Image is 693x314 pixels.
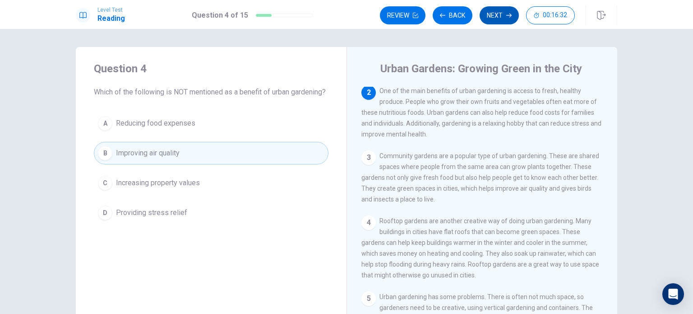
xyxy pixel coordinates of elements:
[97,7,125,13] span: Level Test
[116,178,200,188] span: Increasing property values
[361,291,376,306] div: 5
[94,142,328,164] button: BImproving air quality
[361,85,376,100] div: 2
[98,176,112,190] div: C
[361,216,376,230] div: 4
[98,146,112,160] div: B
[116,207,187,218] span: Providing stress relief
[98,116,112,131] div: A
[116,118,195,129] span: Reducing food expenses
[662,283,684,305] div: Open Intercom Messenger
[97,13,125,24] h1: Reading
[380,6,425,24] button: Review
[192,10,248,21] h1: Question 4 of 15
[480,6,519,24] button: Next
[94,112,328,135] button: AReducing food expenses
[361,150,376,165] div: 3
[361,152,599,203] span: Community gardens are a popular type of urban gardening. These are shared spaces where people fro...
[116,148,180,159] span: Improving air quality
[361,87,601,138] span: One of the main benefits of urban gardening is access to fresh, healthy produce. People who grow ...
[361,217,599,279] span: Rooftop gardens are another creative way of doing urban gardening. Many buildings in cities have ...
[94,87,328,98] span: Which of the following is NOT mentioned as a benefit of urban gardening?
[526,6,575,24] button: 00:16:32
[543,12,567,19] span: 00:16:32
[94,61,328,76] h4: Question 4
[433,6,472,24] button: Back
[98,206,112,220] div: D
[94,202,328,224] button: DProviding stress relief
[380,61,582,76] h4: Urban Gardens: Growing Green in the City
[94,172,328,194] button: CIncreasing property values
